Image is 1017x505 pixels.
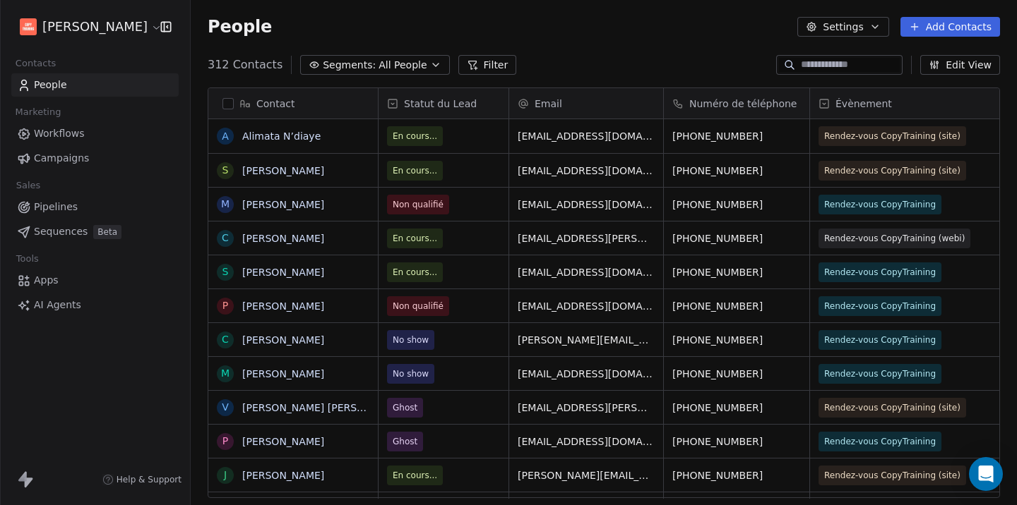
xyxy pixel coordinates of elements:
span: [EMAIL_ADDRESS][DOMAIN_NAME] [518,265,655,279]
div: P [222,434,228,449]
span: Évènement [835,97,892,111]
span: Rendez-vous CopyTraining [824,197,936,212]
span: [PHONE_NUMBER] [672,367,801,381]
span: Rendez-vous CopyTraining (site) [824,129,961,143]
a: [PERSON_NAME] [242,199,324,210]
span: [PHONE_NUMBER] [672,265,801,279]
div: Statut du Lead [379,88,509,118]
div: C [222,332,229,347]
a: [PERSON_NAME] [PERSON_NAME] [242,402,410,413]
span: [EMAIL_ADDRESS][DOMAIN_NAME] [518,129,655,143]
span: En cours... [393,129,437,143]
div: grid [208,119,379,499]
a: [PERSON_NAME] [242,436,324,447]
a: Workflows [11,122,179,145]
a: [PERSON_NAME] [242,368,324,379]
span: Sales [10,175,47,196]
span: [EMAIL_ADDRESS][DOMAIN_NAME] [518,299,655,313]
button: [PERSON_NAME] [17,15,150,39]
div: M [221,197,230,212]
span: [EMAIL_ADDRESS][DOMAIN_NAME] [518,367,655,381]
span: Rendez-vous CopyTraining [824,265,936,279]
button: Edit View [920,55,1000,75]
button: Filter [458,55,517,75]
span: No show [393,333,429,347]
span: Segments: [323,58,376,73]
button: Add Contacts [900,17,1000,37]
span: Beta [93,225,121,239]
span: Rendez-vous CopyTraining (site) [824,468,961,482]
span: En cours... [393,468,437,482]
span: Sequences [34,224,88,239]
span: Rendez-vous CopyTraining (webi) [824,231,965,245]
div: P [222,298,228,313]
span: Statut du Lead [404,97,477,111]
span: Campaigns [34,151,89,166]
a: [PERSON_NAME] [242,233,324,244]
a: [PERSON_NAME] [242,470,324,481]
span: [PHONE_NUMBER] [672,129,801,143]
a: [PERSON_NAME] [242,267,324,278]
span: [EMAIL_ADDRESS][PERSON_NAME][DOMAIN_NAME] [518,231,655,245]
span: Tools [10,248,44,269]
span: [EMAIL_ADDRESS][DOMAIN_NAME] [518,197,655,212]
span: [EMAIL_ADDRESS][DOMAIN_NAME] [518,434,655,449]
span: Contact [256,97,295,111]
span: [PHONE_NUMBER] [672,468,801,482]
span: [PERSON_NAME][EMAIL_ADDRESS][DOMAIN_NAME] [518,468,655,482]
span: Ghost [393,434,417,449]
div: S [222,163,229,178]
span: [PHONE_NUMBER] [672,197,801,212]
span: [EMAIL_ADDRESS][DOMAIN_NAME] [518,164,655,178]
span: Contacts [9,53,62,74]
span: Non qualifié [393,197,444,212]
span: Numéro de téléphone [689,97,797,111]
span: Rendez-vous CopyTraining (site) [824,401,961,415]
span: All People [379,58,427,73]
span: Ghost [393,401,417,415]
span: Rendez-vous CopyTraining (site) [824,164,961,178]
div: Open Intercom Messenger [969,457,1003,491]
a: AI Agents [11,293,179,317]
div: S [222,264,229,279]
span: Rendez-vous CopyTraining [824,367,936,381]
span: People [34,78,67,92]
span: [PHONE_NUMBER] [672,401,801,415]
img: Logo-Copy-Training.jpeg [20,18,37,35]
div: C [222,231,229,245]
a: Alimata N’diaye [242,130,321,142]
a: Campaigns [11,147,179,170]
span: [PERSON_NAME] [42,18,148,36]
span: Rendez-vous CopyTraining [824,299,936,313]
span: Pipelines [34,200,78,214]
span: Help & Support [117,474,182,485]
div: Email [509,88,663,118]
span: En cours... [393,164,437,178]
button: Settings [797,17,888,37]
a: Pipelines [11,195,179,219]
a: [PERSON_NAME] [242,300,324,312]
span: Rendez-vous CopyTraining [824,434,936,449]
span: Workflows [34,126,85,141]
span: [EMAIL_ADDRESS][PERSON_NAME][DOMAIN_NAME] [518,401,655,415]
span: [PHONE_NUMBER] [672,299,801,313]
div: J [224,468,227,482]
a: Apps [11,269,179,292]
span: En cours... [393,231,437,245]
div: M [221,366,230,381]
div: V [222,400,229,415]
div: Contact [208,88,378,118]
div: Évènement [810,88,1017,118]
span: Apps [34,273,59,288]
div: Numéro de téléphone [664,88,809,118]
span: Non qualifié [393,299,444,313]
span: People [208,16,272,37]
span: Rendez-vous CopyTraining [824,333,936,347]
span: Marketing [9,102,67,123]
span: 312 Contacts [208,56,282,73]
span: [PHONE_NUMBER] [672,231,801,245]
a: SequencesBeta [11,220,179,243]
div: A [222,129,229,144]
a: [PERSON_NAME] [242,165,324,176]
span: AI Agents [34,298,81,312]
